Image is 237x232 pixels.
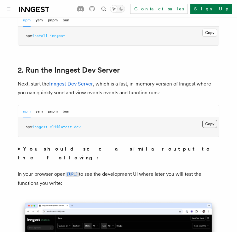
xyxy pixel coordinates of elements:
button: yarn [36,105,43,118]
button: Copy [202,29,217,37]
p: Next, start the , which is a fast, in-memory version of Inngest where you can quickly send and vi... [18,80,219,97]
a: Inngest Dev Server [49,81,93,87]
button: Toggle navigation [5,5,13,13]
span: inngest [50,34,65,38]
strong: You should see a similar output to the following: [18,146,211,161]
button: npm [23,14,31,27]
a: Contact sales [130,4,188,14]
span: dev [74,125,81,129]
span: inngest-cli@latest [32,125,72,129]
summary: You should see a similar output to the following: [18,145,219,162]
span: install [32,34,48,38]
button: pnpm [48,105,58,118]
button: pnpm [48,14,58,27]
code: [URL] [66,172,79,177]
button: bun [63,105,69,118]
button: Copy [202,120,217,128]
a: [URL] [66,171,79,177]
span: npx [26,125,32,129]
a: 2. Run the Inngest Dev Server [18,66,120,75]
a: Sign Up [190,4,232,14]
p: In your browser open to see the development UI where later you will test the functions you write: [18,170,219,188]
button: yarn [36,14,43,27]
button: Toggle dark mode [110,5,125,13]
span: npm [26,34,32,38]
button: Find something... [100,5,107,13]
button: bun [63,14,69,27]
button: npm [23,105,31,118]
